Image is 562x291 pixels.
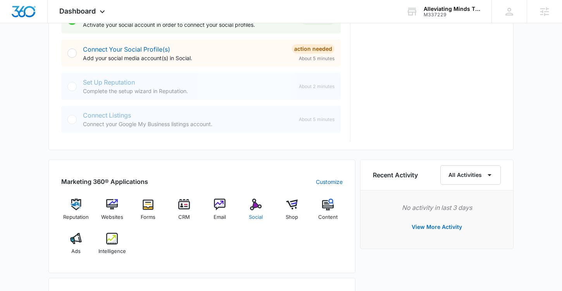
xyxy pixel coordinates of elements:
a: Connect Your Social Profile(s) [83,45,170,53]
a: Ads [61,233,91,261]
h2: Marketing 360® Applications [61,177,148,186]
a: Shop [277,199,307,227]
div: Action Needed [292,44,334,54]
span: Ads [71,248,81,255]
span: CRM [178,213,190,221]
a: Websites [97,199,127,227]
p: Add your social media account(s) in Social. [83,54,286,62]
span: Content [318,213,338,221]
a: Social [241,199,271,227]
p: No activity in last 3 days [373,203,501,212]
a: CRM [169,199,199,227]
span: Intelligence [98,248,126,255]
a: Intelligence [97,233,127,261]
span: Forms [141,213,155,221]
button: All Activities [440,165,501,185]
a: Content [313,199,343,227]
span: About 5 minutes [299,55,334,62]
div: account name [424,6,480,12]
h6: Recent Activity [373,170,418,180]
a: Email [205,199,235,227]
button: View More Activity [404,218,470,236]
p: Complete the setup wizard in Reputation. [83,87,293,95]
div: account id [424,12,480,17]
a: Forms [133,199,163,227]
a: Customize [316,178,343,186]
span: Dashboard [59,7,96,15]
a: Reputation [61,199,91,227]
span: About 2 minutes [299,83,334,90]
span: Shop [286,213,298,221]
span: Reputation [63,213,89,221]
span: Email [214,213,226,221]
span: About 5 minutes [299,116,334,123]
span: Social [249,213,263,221]
p: Activate your social account in order to connect your social profiles. [83,21,295,29]
span: Websites [101,213,123,221]
p: Connect your Google My Business listings account. [83,120,293,128]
